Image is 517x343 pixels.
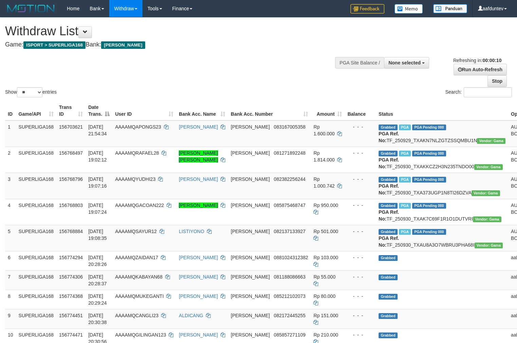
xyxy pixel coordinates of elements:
h1: Withdraw List [5,24,338,38]
span: Vendor URL: https://trx31.1velocity.biz [474,164,503,170]
span: Marked by aafsoumeymey [399,229,411,235]
span: 156774294 [59,255,83,260]
a: [PERSON_NAME] [179,176,218,182]
td: SUPERLIGA168 [16,147,57,173]
div: PGA Site Balance / [335,57,384,69]
span: Grabbed [379,229,398,235]
span: Marked by aafchhiseyha [399,125,411,130]
td: TF_250930_TXAK7C69F1R1O1DUTVRI [376,199,508,225]
a: [PERSON_NAME] [179,332,218,338]
label: Show entries [5,87,57,97]
b: PGA Ref. No: [379,157,399,169]
td: 7 [5,270,16,290]
th: Balance [345,101,376,120]
span: [PERSON_NAME] [231,255,270,260]
th: Bank Acc. Name: activate to sort column ascending [176,101,228,120]
span: AAAAMQGACOAN222 [115,203,164,208]
td: SUPERLIGA168 [16,309,57,328]
a: [PERSON_NAME] [179,124,218,130]
span: Copy 081188086663 to clipboard [274,274,305,280]
span: Rp 103.000 [313,255,338,260]
span: Rp 80.000 [313,293,336,299]
div: - - - [347,228,373,235]
span: Rp 950.000 [313,203,338,208]
span: 156774451 [59,313,83,318]
span: [DATE] 20:29:24 [88,293,107,306]
span: Grabbed [379,177,398,183]
span: [DATE] 19:07:16 [88,176,107,189]
span: Grabbed [379,313,398,319]
a: [PERSON_NAME] [179,203,218,208]
span: AAAAMQSAYUR12 [115,229,157,234]
span: PGA Pending [412,151,446,156]
div: - - - [347,202,373,209]
span: [PERSON_NAME] [231,332,270,338]
label: Search: [445,87,512,97]
span: PGA Pending [412,229,446,235]
span: Rp 1.814.000 [313,150,334,163]
div: - - - [347,312,373,319]
span: Grabbed [379,151,398,156]
span: PGA Pending [412,177,446,183]
span: AAAAMQZAIDAN17 [115,255,158,260]
th: Game/API: activate to sort column ascending [16,101,57,120]
th: User ID: activate to sort column ascending [112,101,176,120]
div: - - - [347,331,373,338]
span: Copy 0881024312382 to clipboard [274,255,308,260]
td: SUPERLIGA168 [16,120,57,147]
span: 156774368 [59,293,83,299]
span: AAAAMQRAFAEL28 [115,150,159,156]
a: Run Auto-Refresh [454,64,507,75]
span: Grabbed [379,294,398,300]
th: Bank Acc. Number: activate to sort column ascending [228,101,311,120]
a: ALDICANG [179,313,203,318]
a: [PERSON_NAME] [179,274,218,280]
span: Marked by aafsoumeymey [399,203,411,209]
img: MOTION_logo.png [5,3,57,14]
span: None selected [388,60,421,65]
b: PGA Ref. No: [379,183,399,195]
span: 156774471 [59,332,83,338]
span: [DATE] 20:28:26 [88,255,107,267]
a: [PERSON_NAME] [PERSON_NAME] [179,150,218,163]
span: Marked by aafsoumeymey [399,151,411,156]
span: Rp 1.600.000 [313,124,334,136]
span: Grabbed [379,274,398,280]
div: - - - [347,293,373,300]
td: 1 [5,120,16,147]
span: Rp 1.000.742 [313,176,334,189]
span: Vendor URL: https://trx31.1velocity.biz [472,190,500,196]
span: AAAAMQGILINGAN123 [115,332,166,338]
td: 9 [5,309,16,328]
a: [PERSON_NAME] [179,293,218,299]
span: Grabbed [379,332,398,338]
span: [PERSON_NAME] [231,229,270,234]
span: [DATE] 21:54:34 [88,124,107,136]
b: PGA Ref. No: [379,235,399,248]
td: TF_250930_TXA373UGP1N8TI26DZVA [376,173,508,199]
span: Grabbed [379,255,398,261]
td: SUPERLIGA168 [16,199,57,225]
span: AAAAMQAPONGS23 [115,124,161,130]
span: Copy 082137133927 to clipboard [274,229,305,234]
span: [PERSON_NAME] [231,293,270,299]
td: 5 [5,225,16,251]
span: 156774306 [59,274,83,280]
span: [DATE] 19:02:12 [88,150,107,163]
th: Trans ID: activate to sort column ascending [56,101,85,120]
input: Search: [464,87,512,97]
h4: Game: Bank: [5,41,338,48]
strong: 00:00:10 [482,58,501,63]
b: PGA Ref. No: [379,131,399,143]
div: - - - [347,254,373,261]
td: TF_250930_TXAKKCZ2H3N235TNDO00 [376,147,508,173]
td: SUPERLIGA168 [16,251,57,270]
span: Vendor URL: https://trx31.1velocity.biz [475,243,503,248]
span: [DATE] 20:30:38 [88,313,107,325]
span: Vendor URL: https://trx31.1velocity.biz [477,138,505,144]
span: [PERSON_NAME] [231,124,270,130]
span: 156768803 [59,203,83,208]
th: Amount: activate to sort column ascending [311,101,345,120]
th: Status [376,101,508,120]
span: Copy 082172445255 to clipboard [274,313,305,318]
